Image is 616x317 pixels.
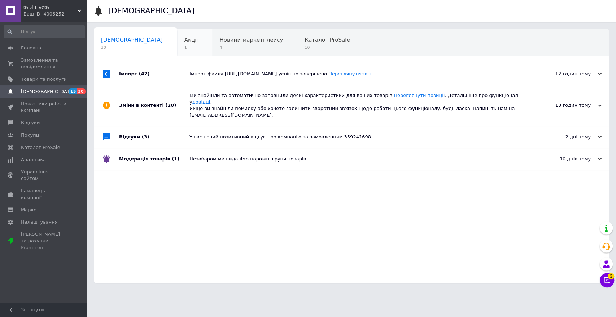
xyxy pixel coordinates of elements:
[189,156,529,162] div: Незабаром ми видалімо порожні групи товарів
[529,156,602,162] div: 10 днів тому
[305,37,350,43] span: Каталог ProSale
[192,99,210,105] a: довідці
[189,92,529,119] div: Ми знайшли та автоматично заповнили деякі характеристики для ваших товарів. . Детальніше про функ...
[305,45,350,50] span: 10
[189,134,529,140] div: У вас новий позитивний відгук про компанію за замовленням 359241698.
[21,231,67,251] span: [PERSON_NAME] та рахунки
[139,71,150,76] span: (42)
[529,102,602,109] div: 13 годин тому
[23,4,78,11] span: 🛍Di-Live🛍
[529,134,602,140] div: 2 дні тому
[108,6,195,15] h1: [DEMOGRAPHIC_DATA]
[184,37,198,43] span: Акції
[119,63,189,85] div: Імпорт
[101,37,163,43] span: [DEMOGRAPHIC_DATA]
[219,37,283,43] span: Новини маркетплейсу
[119,148,189,170] div: Модерація товарів
[21,119,40,126] span: Відгуки
[219,45,283,50] span: 4
[394,93,445,98] a: Переглянути позиції
[21,88,74,95] span: [DEMOGRAPHIC_DATA]
[119,126,189,148] div: Відгуки
[21,45,41,51] span: Головна
[119,85,189,126] div: Зміни в контенті
[172,156,179,162] span: (1)
[21,207,39,213] span: Маркет
[21,101,67,114] span: Показники роботи компанії
[189,71,529,77] div: Імпорт файлу [URL][DOMAIN_NAME] успішно завершено.
[165,102,176,108] span: (20)
[21,245,67,251] div: Prom топ
[77,88,85,94] span: 30
[21,219,58,225] span: Налаштування
[23,11,87,17] div: Ваш ID: 4006252
[600,273,614,287] button: Чат з покупцем3
[21,169,67,182] span: Управління сайтом
[69,88,77,94] span: 15
[101,45,163,50] span: 30
[142,134,149,140] span: (3)
[21,144,60,151] span: Каталог ProSale
[21,132,40,138] span: Покупці
[529,71,602,77] div: 12 годин тому
[21,57,67,70] span: Замовлення та повідомлення
[184,45,198,50] span: 1
[21,188,67,201] span: Гаманець компанії
[21,76,67,83] span: Товари та послуги
[328,71,371,76] a: Переглянути звіт
[4,25,85,38] input: Пошук
[608,273,614,279] span: 3
[21,157,46,163] span: Аналітика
